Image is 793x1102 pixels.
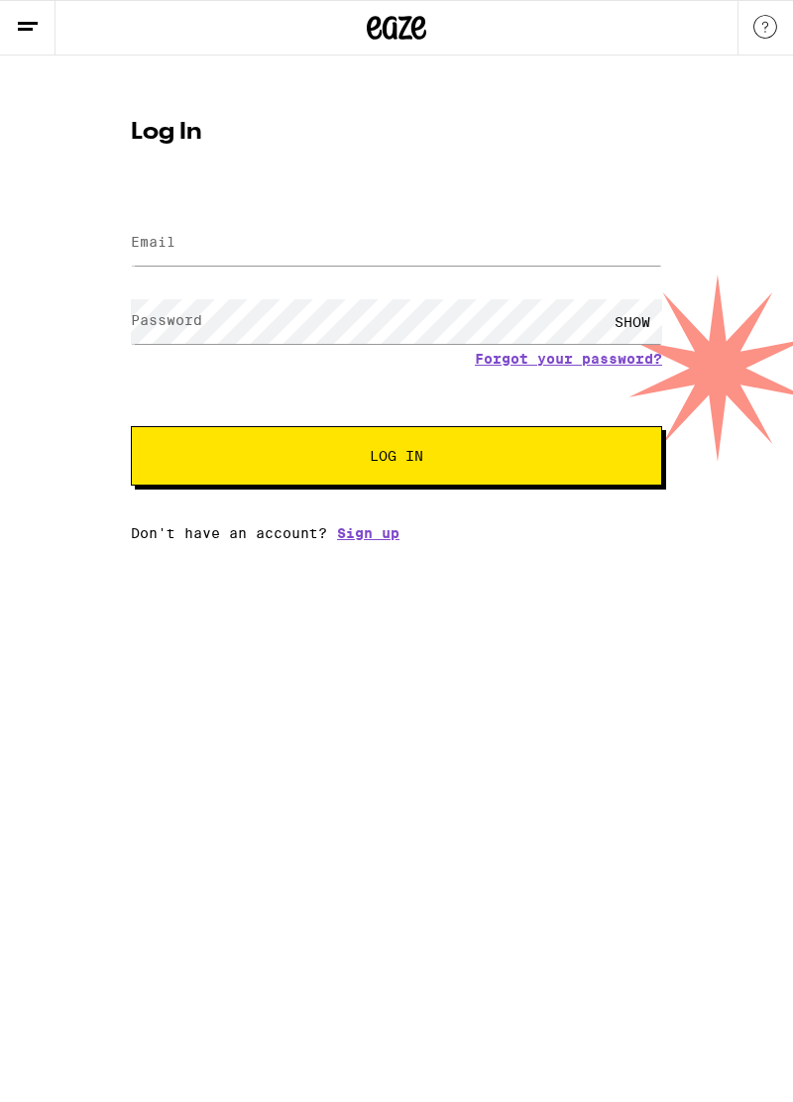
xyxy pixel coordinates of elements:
a: Forgot your password? [475,351,662,367]
button: Log In [131,426,662,486]
div: SHOW [603,299,662,344]
span: Log In [370,449,423,463]
input: Email [131,221,662,266]
label: Password [131,312,202,328]
h1: Log In [131,121,662,145]
label: Email [131,234,175,250]
a: Sign up [337,525,399,541]
div: Don't have an account? [131,525,662,541]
